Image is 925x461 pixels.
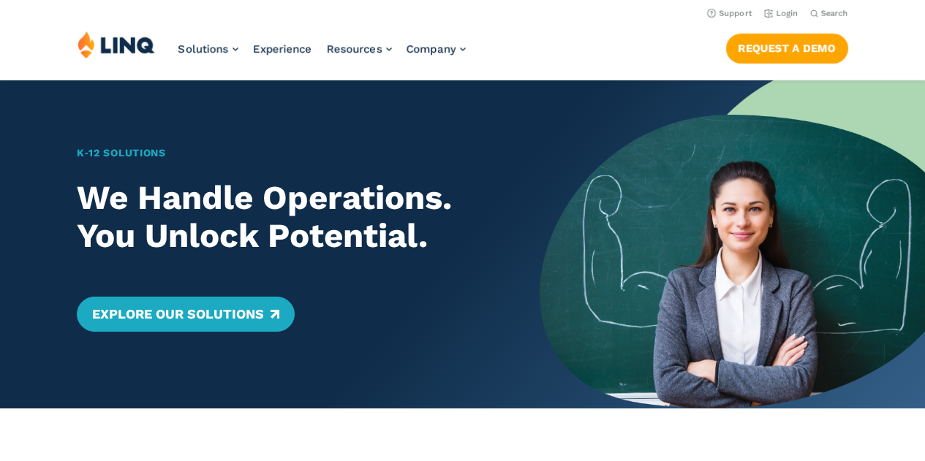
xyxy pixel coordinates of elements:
a: Request a Demo [726,34,848,63]
img: Home Banner [540,80,925,408]
a: Resources [327,42,392,56]
a: Company [407,42,466,56]
a: Support [707,9,752,18]
h1: K‑12 Solutions [77,145,502,161]
a: Solutions [178,42,238,56]
span: Company [407,42,456,56]
a: Experience [253,42,312,56]
span: Search [821,9,848,18]
a: Login [764,9,798,18]
nav: Primary Navigation [178,31,466,79]
nav: Button Navigation [726,31,848,63]
span: Solutions [178,42,229,56]
a: Explore Our Solutions [77,297,294,332]
button: Open Search Bar [810,8,848,19]
span: Resources [327,42,382,56]
img: LINQ | K‑12 Software [78,31,155,58]
h2: We Handle Operations. You Unlock Potential. [77,179,502,256]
